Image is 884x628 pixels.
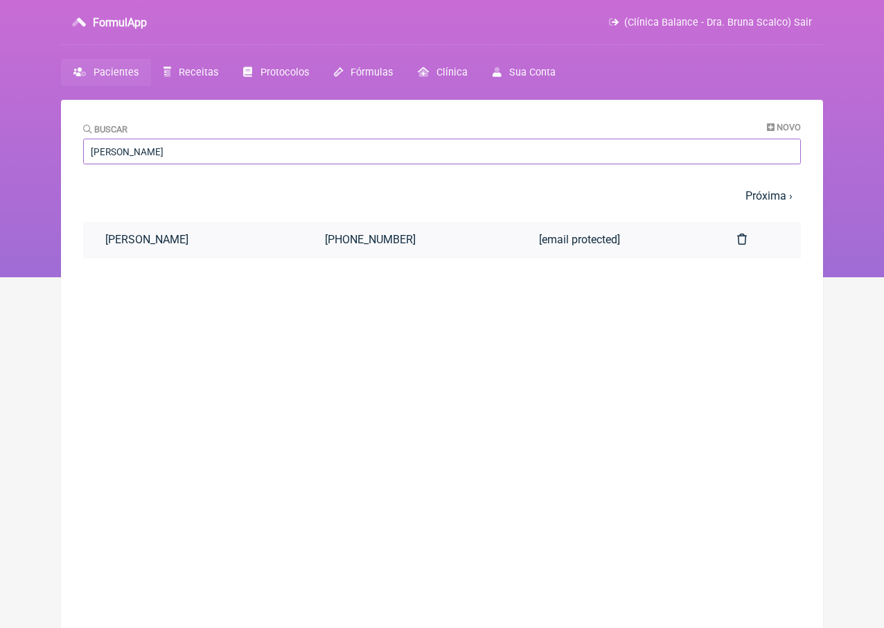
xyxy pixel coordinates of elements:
a: Próxima › [745,189,793,202]
a: Pacientes [61,59,151,86]
input: Paciente [83,139,801,164]
span: [email protected] [539,233,620,246]
nav: pager [83,181,801,211]
span: Protocolos [260,67,309,78]
span: Pacientes [94,67,139,78]
span: Receitas [179,67,218,78]
a: Protocolos [231,59,321,86]
label: Buscar [83,124,127,134]
a: Clínica [405,59,480,86]
span: Sua Conta [509,67,556,78]
span: Clínica [436,67,468,78]
a: (Clínica Balance - Dra. Bruna Scalco) Sair [609,17,812,28]
a: Novo [767,122,801,132]
a: [PERSON_NAME] [83,222,303,257]
span: Fórmulas [351,67,393,78]
span: Novo [777,122,801,132]
a: Sua Conta [480,59,568,86]
a: Receitas [151,59,231,86]
span: (Clínica Balance - Dra. Bruna Scalco) Sair [624,17,812,28]
a: [PHONE_NUMBER] [303,222,517,257]
a: [email protected] [517,222,716,257]
h3: FormulApp [93,16,147,29]
a: Fórmulas [321,59,405,86]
